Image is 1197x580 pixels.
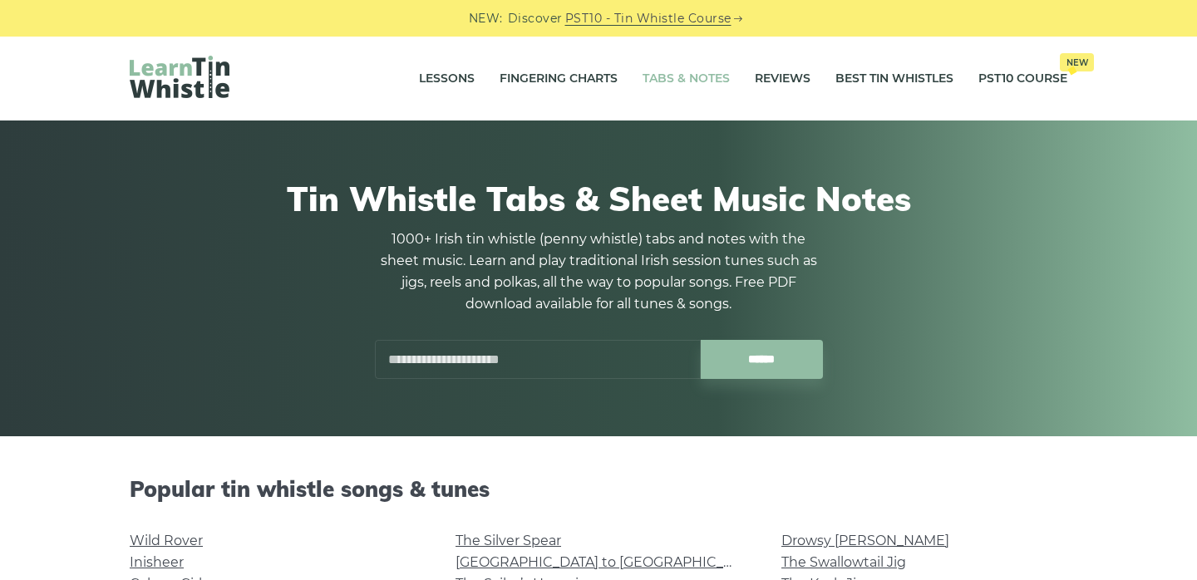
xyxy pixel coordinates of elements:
a: The Swallowtail Jig [781,554,906,570]
h1: Tin Whistle Tabs & Sheet Music Notes [130,179,1067,219]
a: Inisheer [130,554,184,570]
a: Best Tin Whistles [835,58,953,100]
a: Lessons [419,58,475,100]
a: Fingering Charts [500,58,618,100]
span: New [1060,53,1094,71]
a: [GEOGRAPHIC_DATA] to [GEOGRAPHIC_DATA] [456,554,762,570]
a: Reviews [755,58,810,100]
a: PST10 CourseNew [978,58,1067,100]
a: Drowsy [PERSON_NAME] [781,533,949,548]
a: Tabs & Notes [643,58,730,100]
p: 1000+ Irish tin whistle (penny whistle) tabs and notes with the sheet music. Learn and play tradi... [374,229,823,315]
a: The Silver Spear [456,533,561,548]
a: Wild Rover [130,533,203,548]
img: LearnTinWhistle.com [130,56,229,98]
h2: Popular tin whistle songs & tunes [130,476,1067,502]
